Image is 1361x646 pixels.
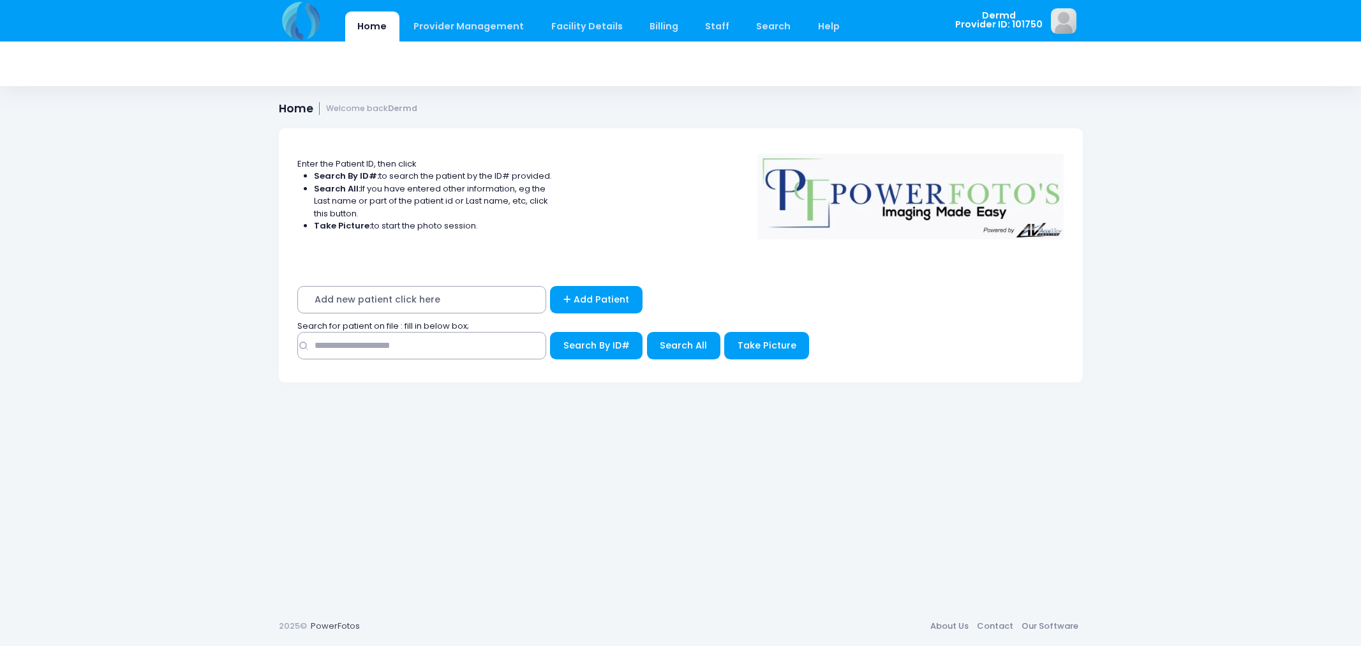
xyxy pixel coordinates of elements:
[279,620,307,632] span: 2025©
[314,183,361,195] strong: Search All:
[926,615,973,638] a: About Us
[744,11,803,41] a: Search
[647,332,720,359] button: Search All
[805,11,852,41] a: Help
[279,102,418,116] h1: Home
[314,220,371,232] strong: Take Picture:
[297,158,417,170] span: Enter the Patient ID, then click
[550,286,643,313] a: Add Patient
[563,339,630,352] span: Search By ID#
[314,220,553,232] li: to start the photo session.
[539,11,635,41] a: Facility Details
[637,11,690,41] a: Billing
[311,620,360,632] a: PowerFotos
[401,11,537,41] a: Provider Management
[660,339,707,352] span: Search All
[550,332,643,359] button: Search By ID#
[1051,8,1076,34] img: image
[724,332,809,359] button: Take Picture
[955,11,1043,29] span: Dermd Provider ID: 101750
[326,104,417,114] small: Welcome back
[314,170,379,182] strong: Search By ID#:
[973,615,1018,638] a: Contact
[297,286,546,313] span: Add new patient click here
[693,11,742,41] a: Staff
[314,183,553,220] li: If you have entered other information, eg the Last name or part of the patient id or Last name, e...
[314,170,553,183] li: to search the patient by the ID# provided.
[738,339,796,352] span: Take Picture
[345,11,399,41] a: Home
[751,145,1070,239] img: Logo
[297,320,469,332] span: Search for patient on file : fill in below box;
[388,103,417,114] strong: Dermd
[1018,615,1083,638] a: Our Software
